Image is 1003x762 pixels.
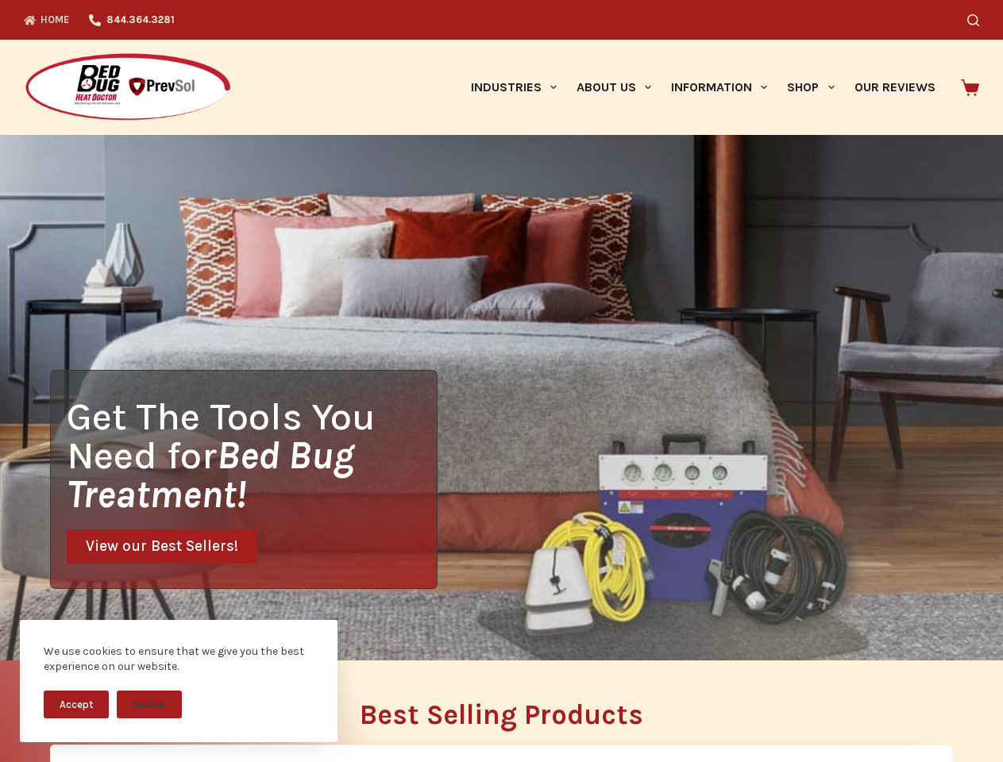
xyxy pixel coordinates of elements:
[86,539,238,554] span: View our Best Sellers!
[67,529,257,564] a: View our Best Sellers!
[844,40,945,135] a: Our Reviews
[117,691,182,718] button: Decline
[777,40,844,135] a: Shop
[461,40,566,135] a: Industries
[461,40,945,135] nav: Primary
[13,6,60,54] button: Open LiveChat chat widget
[67,433,354,517] i: Bed Bug Treatment!
[24,52,232,123] img: Prevsol/Bed Bug Heat Doctor
[67,397,437,514] h1: Get The Tools You Need for
[44,644,314,675] div: We use cookies to ensure that we give you the best experience on our website.
[50,701,953,729] h2: Best Selling Products
[662,40,777,135] a: Information
[566,40,661,135] a: About Us
[44,691,109,718] button: Accept
[967,14,979,26] button: Search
